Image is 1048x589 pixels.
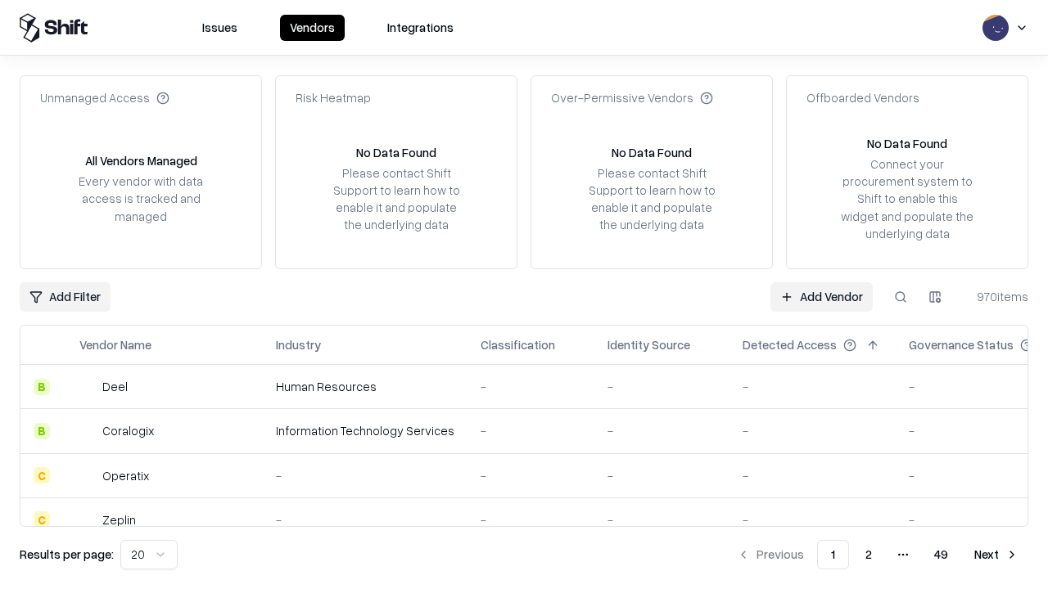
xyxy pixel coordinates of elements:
[192,15,247,41] button: Issues
[34,467,50,483] div: C
[73,173,209,224] div: Every vendor with data access is tracked and managed
[276,336,321,353] div: Industry
[481,511,581,528] div: -
[743,378,883,395] div: -
[867,135,947,152] div: No Data Found
[79,336,151,353] div: Vendor Name
[743,467,883,484] div: -
[34,379,50,395] div: B
[20,546,114,563] p: Results per page:
[296,89,371,106] div: Risk Heatmap
[727,540,1028,569] nav: pagination
[817,540,849,569] button: 1
[102,511,136,528] div: Zeplin
[328,164,464,234] div: Please contact Shift Support to learn how to enable it and populate the underlying data
[963,288,1028,305] div: 970 items
[852,540,885,569] button: 2
[481,378,581,395] div: -
[34,423,50,439] div: B
[608,378,716,395] div: -
[276,467,454,484] div: -
[102,378,128,395] div: Deel
[85,152,197,169] div: All Vendors Managed
[481,422,581,439] div: -
[743,336,837,353] div: Detected Access
[79,511,96,528] img: Zeplin
[608,467,716,484] div: -
[276,422,454,439] div: Information Technology Services
[743,511,883,528] div: -
[806,89,919,106] div: Offboarded Vendors
[964,540,1028,569] button: Next
[79,423,96,439] img: Coralogix
[40,89,169,106] div: Unmanaged Access
[20,282,111,312] button: Add Filter
[79,379,96,395] img: Deel
[280,15,345,41] button: Vendors
[34,511,50,528] div: C
[608,422,716,439] div: -
[377,15,463,41] button: Integrations
[612,144,692,161] div: No Data Found
[584,164,720,234] div: Please contact Shift Support to learn how to enable it and populate the underlying data
[102,467,149,484] div: Operatix
[481,336,555,353] div: Classification
[276,511,454,528] div: -
[356,144,436,161] div: No Data Found
[276,378,454,395] div: Human Resources
[102,422,154,439] div: Coralogix
[921,540,961,569] button: 49
[79,467,96,483] img: Operatix
[770,282,873,312] a: Add Vendor
[743,422,883,439] div: -
[551,89,713,106] div: Over-Permissive Vendors
[909,336,1014,353] div: Governance Status
[608,511,716,528] div: -
[481,467,581,484] div: -
[608,336,690,353] div: Identity Source
[839,155,975,242] div: Connect your procurement system to Shift to enable this widget and populate the underlying data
